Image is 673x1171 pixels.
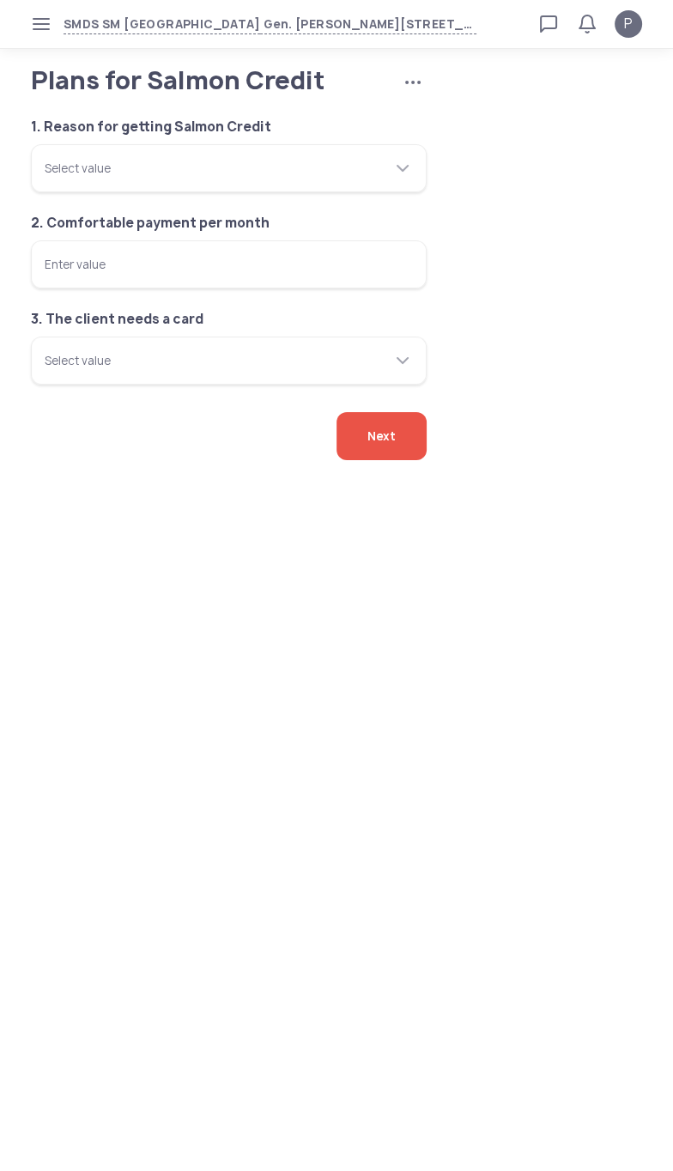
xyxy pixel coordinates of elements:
[31,69,373,93] h1: Plans for Salmon Credit
[31,213,427,234] span: 2. Comfortable payment per month
[31,240,427,288] input: Enter value
[336,412,427,460] button: Next
[31,309,427,330] span: 3. The client needs a card
[624,14,633,34] span: P
[260,15,476,34] span: Gen. [PERSON_NAME][STREET_ADDRESS]
[64,15,476,34] button: SMDS SM [GEOGRAPHIC_DATA]Gen. [PERSON_NAME][STREET_ADDRESS]
[367,412,396,460] span: Next
[64,15,260,34] span: SMDS SM [GEOGRAPHIC_DATA]
[31,337,427,385] input: Select value
[31,117,427,137] span: 1. Reason for getting Salmon Credit
[615,10,642,38] button: P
